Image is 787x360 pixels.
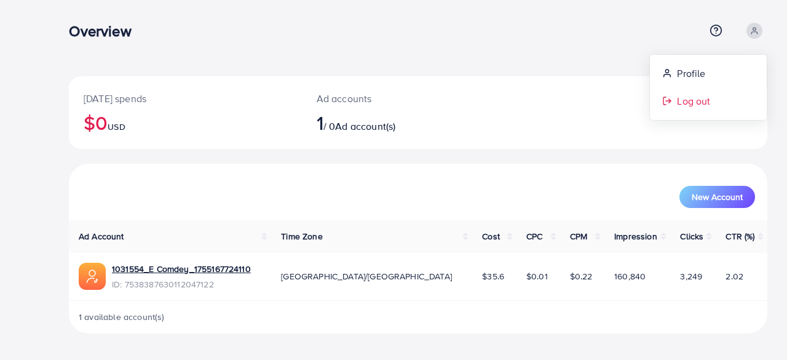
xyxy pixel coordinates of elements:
[84,111,287,134] h2: $0
[79,263,106,290] img: ic-ads-acc.e4c84228.svg
[335,119,395,133] span: Ad account(s)
[281,230,322,242] span: Time Zone
[526,230,542,242] span: CPC
[482,230,500,242] span: Cost
[69,22,141,40] h3: Overview
[570,230,587,242] span: CPM
[317,91,462,106] p: Ad accounts
[726,230,754,242] span: CTR (%)
[112,278,251,290] span: ID: 7538387630112047122
[79,230,124,242] span: Ad Account
[317,108,323,137] span: 1
[317,111,462,134] h2: / 0
[79,311,165,323] span: 1 available account(s)
[679,186,755,208] button: New Account
[281,270,452,282] span: [GEOGRAPHIC_DATA]/[GEOGRAPHIC_DATA]
[526,270,548,282] span: $0.01
[692,193,743,201] span: New Account
[84,91,287,106] p: [DATE] spends
[482,270,504,282] span: $35.6
[680,230,703,242] span: Clicks
[614,270,646,282] span: 160,840
[570,270,593,282] span: $0.22
[677,94,710,108] span: Log out
[112,263,251,275] a: 1031554_E Comdey_1755167724110
[726,270,743,282] span: 2.02
[680,270,702,282] span: 3,249
[677,66,705,81] span: Profile
[614,230,657,242] span: Impression
[108,121,125,133] span: USD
